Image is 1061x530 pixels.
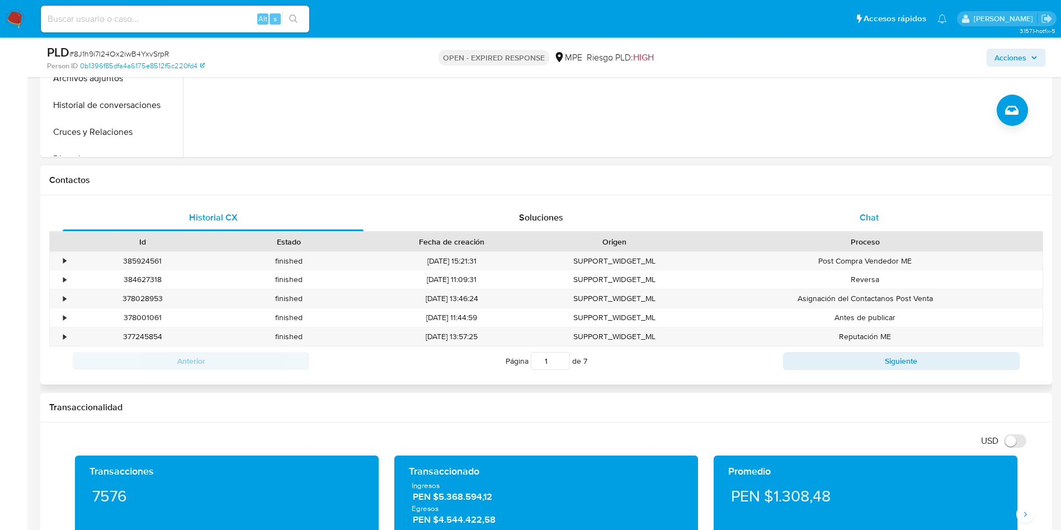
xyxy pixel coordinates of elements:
[506,352,587,370] span: Página de
[282,11,305,27] button: search-icon
[362,308,541,327] div: [DATE] 11:44:59
[258,13,267,24] span: Alt
[541,289,688,308] div: SUPPORT_WIDGET_ML
[554,51,582,64] div: MPE
[1041,13,1053,25] a: Salir
[63,256,66,266] div: •
[549,236,680,247] div: Origen
[43,65,183,92] button: Archivos adjuntos
[541,327,688,346] div: SUPPORT_WIDGET_ML
[63,331,66,342] div: •
[860,211,879,224] span: Chat
[216,270,362,289] div: finished
[438,50,549,65] p: OPEN - EXPIRED RESPONSE
[216,308,362,327] div: finished
[273,13,277,24] span: s
[696,236,1035,247] div: Proceso
[224,236,355,247] div: Estado
[362,252,541,270] div: [DATE] 15:21:31
[69,289,216,308] div: 378028953
[69,308,216,327] div: 378001061
[63,312,66,323] div: •
[541,252,688,270] div: SUPPORT_WIDGET_ML
[783,352,1020,370] button: Siguiente
[994,49,1026,67] span: Acciones
[49,402,1043,413] h1: Transaccionalidad
[362,270,541,289] div: [DATE] 11:09:31
[47,61,78,71] b: Person ID
[688,289,1043,308] div: Asignación del Contactanos Post Venta
[688,252,1043,270] div: Post Compra Vendedor ME
[688,270,1043,289] div: Reversa
[370,236,534,247] div: Fecha de creación
[987,49,1045,67] button: Acciones
[77,236,208,247] div: Id
[519,211,563,224] span: Soluciones
[43,92,183,119] button: Historial de conversaciones
[63,274,66,285] div: •
[41,12,309,26] input: Buscar usuario o caso...
[1020,26,1055,35] span: 3.157.1-hotfix-5
[587,51,654,64] span: Riesgo PLD:
[216,327,362,346] div: finished
[541,308,688,327] div: SUPPORT_WIDGET_ML
[43,119,183,146] button: Cruces y Relaciones
[63,293,66,304] div: •
[974,13,1037,24] p: antonio.rossel@mercadolibre.com
[362,327,541,346] div: [DATE] 13:57:25
[80,61,205,71] a: 0b1396f85dfa4a6175e8512f5c220fd4
[216,252,362,270] div: finished
[633,51,654,64] span: HIGH
[583,355,587,367] span: 7
[864,13,926,25] span: Accesos rápidos
[688,308,1043,327] div: Antes de publicar
[69,48,169,59] span: # 8J1h9i7l24Ox2iwB4YxvSrpR
[73,352,309,370] button: Anterior
[216,289,362,308] div: finished
[43,146,183,172] button: Direcciones
[688,327,1043,346] div: Reputación ME
[69,327,216,346] div: 377245854
[49,175,1043,186] h1: Contactos
[362,289,541,308] div: [DATE] 13:46:24
[541,270,688,289] div: SUPPORT_WIDGET_ML
[69,270,216,289] div: 384627318
[937,14,947,24] a: Notificaciones
[189,211,238,224] span: Historial CX
[69,252,216,270] div: 385924561
[47,43,69,61] b: PLD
